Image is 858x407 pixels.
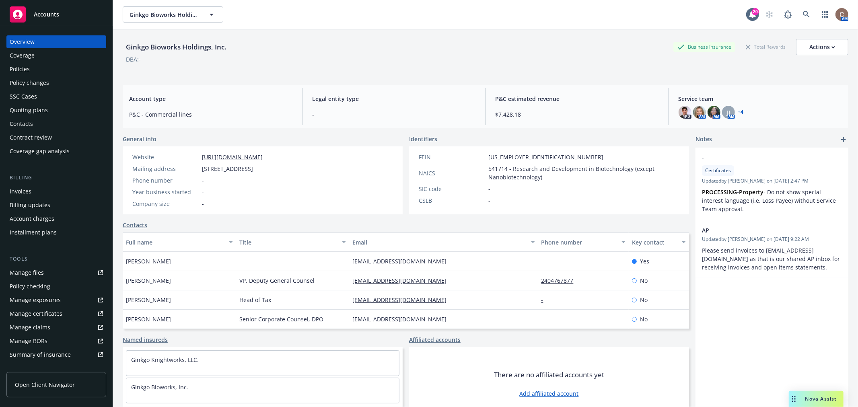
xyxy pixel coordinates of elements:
[126,238,224,247] div: Full name
[202,188,204,196] span: -
[640,276,648,285] span: No
[312,110,475,119] span: -
[6,174,106,182] div: Billing
[742,42,790,52] div: Total Rewards
[702,177,842,185] span: Updated by [PERSON_NAME] on [DATE] 2:47 PM
[695,148,848,220] div: -CertificatesUpdatedby [PERSON_NAME] on [DATE] 2:47 PMPROCESSING•Property- Do not show special in...
[419,185,485,193] div: SIC code
[15,380,75,389] span: Open Client Navigator
[6,90,106,103] a: SSC Cases
[131,356,199,364] a: Ginkgo Knightworks, LLC.
[705,167,731,174] span: Certificates
[488,185,490,193] span: -
[796,39,848,55] button: Actions
[673,42,735,52] div: Business Insurance
[129,95,292,103] span: Account type
[10,185,31,198] div: Invoices
[126,315,171,323] span: [PERSON_NAME]
[727,108,730,117] span: JJ
[123,42,230,52] div: Ginkgo Bioworks Holdings, Inc.
[6,307,106,320] a: Manage certificates
[6,199,106,212] a: Billing updates
[352,315,453,323] a: [EMAIL_ADDRESS][DOMAIN_NAME]
[702,247,842,271] span: Please send invoices to [EMAIL_ADDRESS][DOMAIN_NAME] as that is our shared AP inbox for receiving...
[805,395,837,402] span: Nova Assist
[6,335,106,347] a: Manage BORs
[10,321,50,334] div: Manage claims
[6,49,106,62] a: Coverage
[131,383,188,391] a: Ginkgo Bioworks, Inc.
[130,10,199,19] span: Ginkgo Bioworks Holdings, Inc.
[702,188,737,196] strong: PROCESSING
[629,232,689,252] button: Key contact
[6,280,106,293] a: Policy checking
[6,76,106,89] a: Policy changes
[132,176,199,185] div: Phone number
[10,199,50,212] div: Billing updates
[10,348,71,361] div: Summary of insurance
[6,145,106,158] a: Coverage gap analysis
[6,104,106,117] a: Quoting plans
[202,176,204,185] span: -
[817,6,833,23] a: Switch app
[132,153,199,161] div: Website
[202,153,263,161] a: [URL][DOMAIN_NAME]
[123,135,156,143] span: General info
[126,276,171,285] span: [PERSON_NAME]
[798,6,815,23] a: Search
[239,296,271,304] span: Head of Tax
[6,185,106,198] a: Invoices
[10,76,49,89] div: Policy changes
[202,199,204,208] span: -
[541,238,617,247] div: Phone number
[640,257,649,265] span: Yes
[129,110,292,119] span: P&C - Commercial lines
[789,391,844,407] button: Nova Assist
[6,294,106,306] a: Manage exposures
[352,277,453,284] a: [EMAIL_ADDRESS][DOMAIN_NAME]
[679,95,842,103] span: Service team
[10,145,70,158] div: Coverage gap analysis
[488,164,679,181] span: 541714 - Research and Development in Biotechnology (except Nanobiotechnology)
[202,164,253,173] span: [STREET_ADDRESS]
[761,6,778,23] a: Start snowing
[6,348,106,361] a: Summary of insurance
[835,8,848,21] img: photo
[34,11,59,18] span: Accounts
[695,135,712,144] span: Notes
[752,8,759,15] div: 20
[488,196,490,205] span: -
[640,296,648,304] span: No
[541,315,550,323] a: -
[6,117,106,130] a: Contacts
[708,106,720,119] img: photo
[10,117,33,130] div: Contacts
[10,90,37,103] div: SSC Cases
[312,95,475,103] span: Legal entity type
[123,6,223,23] button: Ginkgo Bioworks Holdings, Inc.
[6,212,106,225] a: Account charges
[541,277,580,284] a: 2404767877
[132,199,199,208] div: Company size
[541,296,550,304] a: -
[239,238,337,247] div: Title
[10,35,35,48] div: Overview
[6,3,106,26] a: Accounts
[10,212,54,225] div: Account charges
[839,135,848,144] a: add
[10,307,62,320] div: Manage certificates
[352,257,453,265] a: [EMAIL_ADDRESS][DOMAIN_NAME]
[349,232,538,252] button: Email
[6,63,106,76] a: Policies
[6,255,106,263] div: Tools
[496,110,659,119] span: $7,428.18
[352,296,453,304] a: [EMAIL_ADDRESS][DOMAIN_NAME]
[239,257,241,265] span: -
[520,389,579,398] a: Add affiliated account
[809,39,835,55] div: Actions
[10,104,48,117] div: Quoting plans
[239,276,315,285] span: VP, Deputy General Counsel
[419,169,485,177] div: NAICS
[123,221,147,229] a: Contacts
